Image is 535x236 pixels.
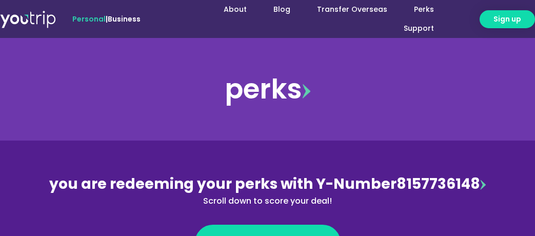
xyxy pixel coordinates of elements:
span: Sign up [493,14,521,25]
a: Support [390,19,447,38]
div: Scroll down to score your deal! [45,195,490,207]
a: Sign up [480,10,535,28]
span: Personal [72,14,106,24]
span: you are redeeming your perks with Y-Number [49,174,397,194]
a: Business [108,14,141,24]
div: 8157736148 [45,173,490,207]
span: | [72,14,141,24]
